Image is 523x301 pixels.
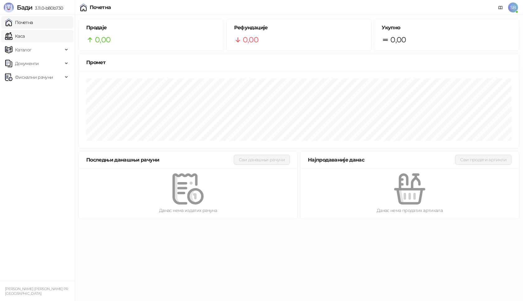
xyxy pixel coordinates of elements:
[234,155,290,165] button: Сви данашњи рачуни
[496,2,506,12] a: Документација
[455,155,511,165] button: Сви продати артикли
[15,57,39,70] span: Документи
[390,34,406,46] span: 0,00
[234,24,364,31] h5: Рефундације
[310,207,509,214] div: Данас нема продатих артикала
[86,24,216,31] h5: Продаје
[15,44,32,56] span: Каталог
[90,5,111,10] div: Почетна
[308,156,455,164] div: Најпродаваније данас
[32,5,63,11] span: 3.11.0-b80b730
[95,34,111,46] span: 0,00
[17,4,32,11] span: Бади
[5,287,68,296] small: [PERSON_NAME] [PERSON_NAME] PR [GEOGRAPHIC_DATA]
[86,156,234,164] div: Последњи данашњи рачуни
[89,207,287,214] div: Данас нема издатих рачуна
[382,24,511,31] h5: Укупно
[4,2,14,12] img: Logo
[15,71,53,83] span: Фискални рачуни
[5,30,25,42] a: Каса
[508,2,518,12] span: SB
[243,34,258,46] span: 0,00
[5,16,33,29] a: Почетна
[86,59,511,66] div: Промет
